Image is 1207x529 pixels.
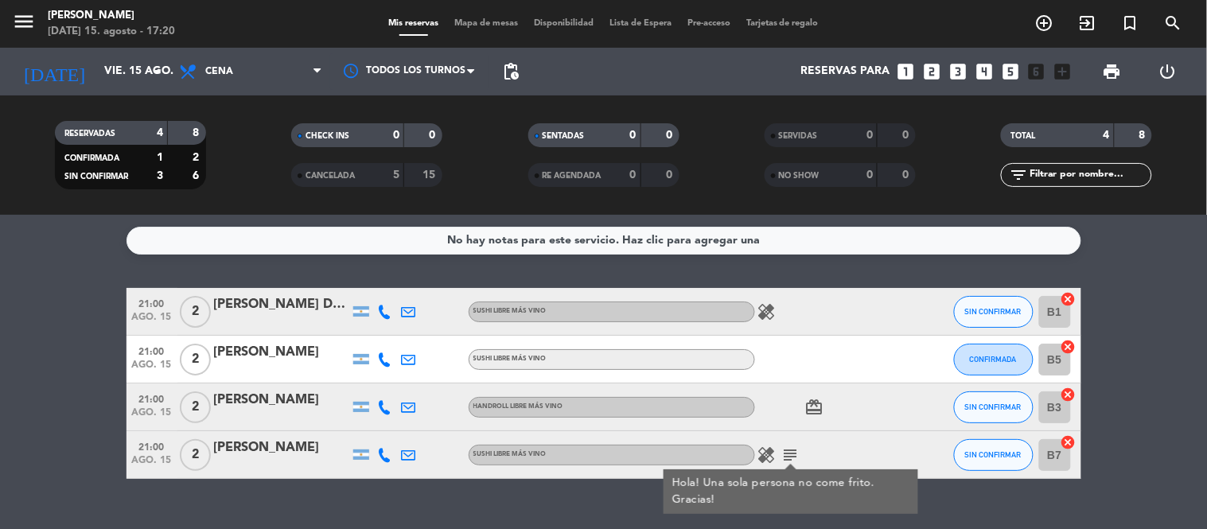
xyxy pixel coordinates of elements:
i: power_settings_new [1158,62,1177,81]
strong: 5 [393,169,399,181]
i: looks_two [921,61,942,82]
i: filter_list [1009,165,1028,185]
span: 2 [180,296,211,328]
strong: 0 [866,130,873,141]
i: search [1164,14,1183,33]
span: SIN CONFIRMAR [965,403,1022,411]
div: LOG OUT [1140,48,1195,95]
i: add_circle_outline [1035,14,1054,33]
span: SENTADAS [543,132,585,140]
i: healing [757,302,777,321]
span: pending_actions [501,62,520,81]
i: subject [781,445,800,465]
span: ago. 15 [132,312,172,330]
strong: 3 [157,170,163,181]
i: turned_in_not [1121,14,1140,33]
strong: 8 [1139,130,1149,141]
span: 2 [180,344,211,375]
span: CHECK INS [306,132,349,140]
i: looks_4 [974,61,995,82]
i: exit_to_app [1078,14,1097,33]
strong: 0 [630,130,637,141]
span: 21:00 [132,389,172,407]
strong: 0 [902,169,912,181]
div: Hola! Una sola persona no come frito. Gracias! [672,475,909,508]
i: cancel [1061,291,1077,307]
span: TOTAL [1010,132,1035,140]
strong: 8 [193,127,202,138]
div: [DATE] 15. agosto - 17:20 [48,24,175,40]
i: looks_6 [1026,61,1047,82]
span: 2 [180,439,211,471]
span: Disponibilidad [526,19,602,28]
span: CONFIRMADA [970,355,1017,364]
i: card_giftcard [805,398,824,417]
strong: 0 [902,130,912,141]
span: ago. 15 [132,407,172,426]
strong: 4 [1104,130,1110,141]
i: cancel [1061,434,1077,450]
strong: 0 [393,130,399,141]
div: No hay notas para este servicio. Haz clic para agregar una [447,231,760,250]
span: 2 [180,391,211,423]
div: [PERSON_NAME] [214,342,349,363]
i: looks_one [895,61,916,82]
strong: 6 [193,170,202,181]
span: Mis reservas [380,19,446,28]
i: arrow_drop_down [148,62,167,81]
span: SERVIDAS [779,132,818,140]
span: RE AGENDADA [543,172,602,180]
i: looks_3 [948,61,968,82]
span: SIN CONFIRMAR [965,307,1022,316]
button: CONFIRMADA [954,344,1034,375]
span: CONFIRMADA [64,154,119,162]
i: cancel [1061,339,1077,355]
i: [DATE] [12,54,96,89]
span: HANDROLL LIBRE MÁS VINO [473,403,563,410]
div: [PERSON_NAME] [48,8,175,24]
strong: 15 [423,169,439,181]
i: add_box [1053,61,1073,82]
span: SIN CONFIRMAR [64,173,128,181]
strong: 4 [157,127,163,138]
i: healing [757,445,777,465]
span: NO SHOW [779,172,820,180]
div: [PERSON_NAME] Do [PERSON_NAME] [214,294,349,315]
span: print [1103,62,1122,81]
span: 21:00 [132,341,172,360]
button: SIN CONFIRMAR [954,439,1034,471]
input: Filtrar por nombre... [1028,166,1151,184]
div: [PERSON_NAME] [214,438,349,458]
div: [PERSON_NAME] [214,390,349,410]
span: 21:00 [132,437,172,455]
span: CANCELADA [306,172,355,180]
button: SIN CONFIRMAR [954,391,1034,423]
span: 21:00 [132,294,172,312]
i: looks_5 [1000,61,1021,82]
strong: 1 [157,152,163,163]
strong: 0 [866,169,873,181]
span: Cena [205,66,233,77]
strong: 0 [666,169,676,181]
span: Tarjetas de regalo [738,19,827,28]
span: Reservas para [800,65,890,78]
strong: 0 [666,130,676,141]
span: SUSHI LIBRE MÁS VINO [473,356,547,362]
span: Lista de Espera [602,19,679,28]
i: menu [12,10,36,33]
span: RESERVADAS [64,130,115,138]
span: Pre-acceso [679,19,738,28]
i: cancel [1061,387,1077,403]
span: SIN CONFIRMAR [965,450,1022,459]
span: ago. 15 [132,360,172,378]
button: menu [12,10,36,39]
span: Mapa de mesas [446,19,526,28]
strong: 0 [430,130,439,141]
span: SUSHI LIBRE MÁS VINO [473,451,547,457]
span: SUSHI LIBRE MÁS VINO [473,308,547,314]
span: ago. 15 [132,455,172,473]
strong: 2 [193,152,202,163]
strong: 0 [630,169,637,181]
button: SIN CONFIRMAR [954,296,1034,328]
